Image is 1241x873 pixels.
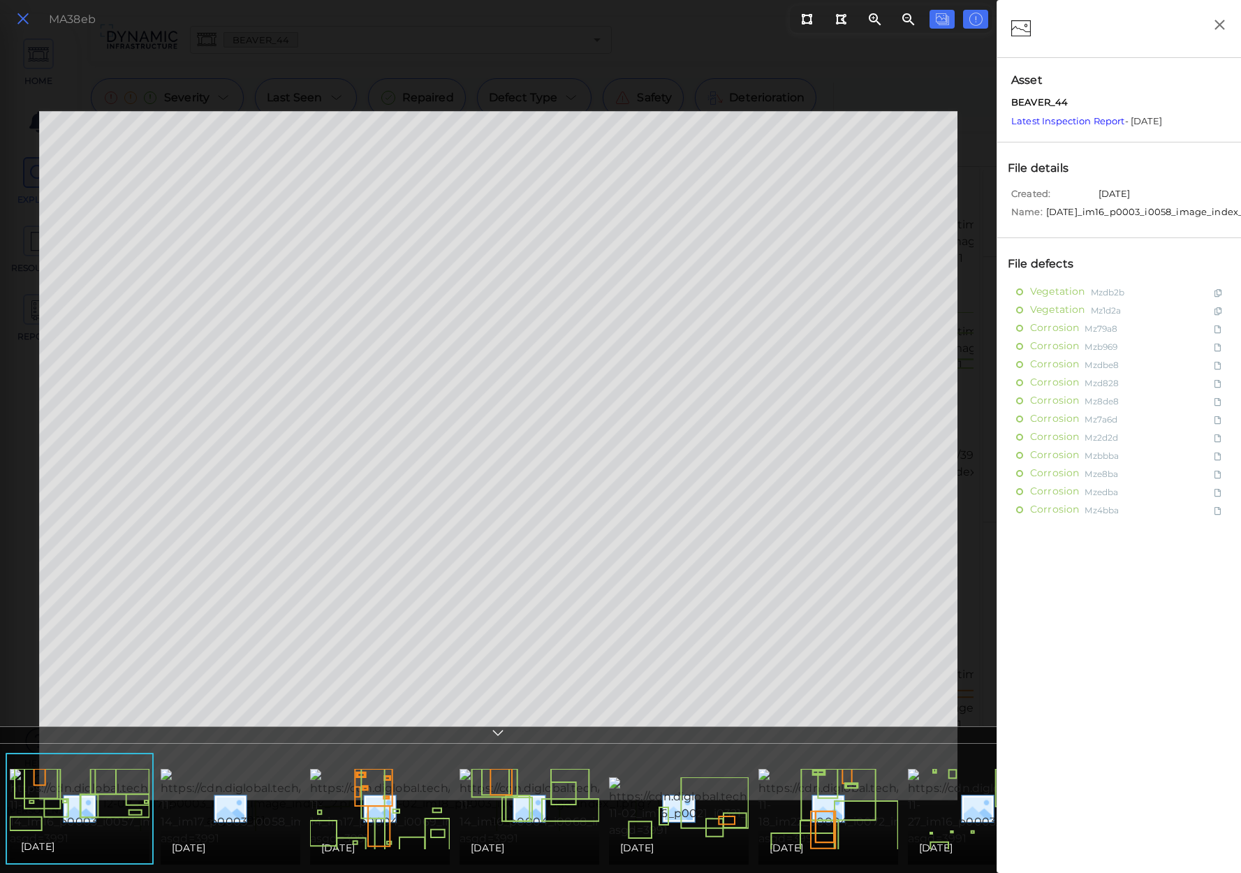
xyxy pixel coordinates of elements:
[1030,465,1079,483] span: Corrosion
[310,769,567,847] img: https://cdn.diglobal.tech/width210/3991/2023-11-14_im17_p0004_i0069_image_index_2.png?asgd=3991
[1004,483,1234,501] div: CorrosionMzedba
[1085,501,1119,519] span: Mz4bba
[919,839,953,856] span: [DATE]
[1030,356,1079,374] span: Corrosion
[1085,447,1119,464] span: Mzbbba
[1011,115,1162,126] span: - [DATE]
[172,839,205,856] span: [DATE]
[1004,355,1234,374] div: CorrosionMzdbe8
[1085,465,1118,483] span: Mze8ba
[758,769,1017,847] img: https://cdn.diglobal.tech/width210/3991/2020-11-18_im22_p0004_i0072_image_index_2.png?asgd=3991
[609,777,866,839] img: https://cdn.diglobal.tech/width210/3991/2022-11-02_im16_p0021_i0321_image_index_1.png?asgd=3991
[161,769,419,847] img: https://cdn.diglobal.tech/width210/3991/2024-11-14_im17_p0003_i0058_image_index_2.png?asgd=3991
[770,839,803,856] span: [DATE]
[1030,501,1079,519] span: Corrosion
[1085,483,1118,501] span: Mzedba
[1030,338,1079,355] span: Corrosion
[1099,187,1130,205] span: [DATE]
[1011,115,1125,126] a: Latest Inspection Report
[1004,428,1234,446] div: CorrosionMz2d2d
[1004,156,1087,180] div: File details
[1085,338,1117,355] span: Mzb969
[1004,410,1234,428] div: CorrosionMz7a6d
[460,769,717,847] img: https://cdn.diglobal.tech/width210/3991/2023-11-14_im16_p0004_i0068_image_index_1.png?asgd=3991
[49,11,96,28] div: MA38eb
[1030,411,1079,428] span: Corrosion
[1030,393,1079,410] span: Corrosion
[1004,464,1234,483] div: CorrosionMze8ba
[1011,205,1043,223] span: Name:
[1030,447,1079,464] span: Corrosion
[1004,319,1234,337] div: CorrosionMz79a8
[620,839,654,856] span: [DATE]
[1085,356,1119,374] span: Mzdbe8
[1011,96,1068,110] span: BEAVER_44
[1085,411,1117,428] span: Mz7a6d
[1182,810,1231,863] iframe: Chat
[1085,393,1119,410] span: Mz8de8
[1030,302,1085,319] span: Vegetation
[1004,252,1092,276] div: File defects
[1004,283,1234,301] div: VegetationMzdb2b
[1011,72,1227,89] span: Asset
[10,769,268,847] img: https://cdn.diglobal.tech/width210/3991/2024-11-14_im16_p0003_i0057_image_index_1.png?asgd=3991
[1030,483,1079,501] span: Corrosion
[471,839,504,856] span: [DATE]
[1030,374,1079,392] span: Corrosion
[1085,429,1118,446] span: Mz2d2d
[1004,301,1234,319] div: VegetationMz1d2a
[1091,284,1125,301] span: Mzdb2b
[908,769,1163,847] img: https://cdn.diglobal.tech/width210/3991/2018-11-27_im16_p0003_i0067_image_index_1.png?asgd=3991
[1004,446,1234,464] div: CorrosionMzbbba
[1004,501,1234,519] div: CorrosionMz4bba
[1030,284,1085,301] span: Vegetation
[1085,320,1117,337] span: Mz79a8
[1011,187,1095,205] span: Created:
[1030,429,1079,446] span: Corrosion
[1085,374,1119,392] span: Mzd828
[1004,392,1234,410] div: CorrosionMz8de8
[1004,337,1234,355] div: CorrosionMzb969
[1004,374,1234,392] div: CorrosionMzd828
[1091,302,1122,319] span: Mz1d2a
[21,838,54,855] span: [DATE]
[1030,320,1079,337] span: Corrosion
[321,839,355,856] span: [DATE]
